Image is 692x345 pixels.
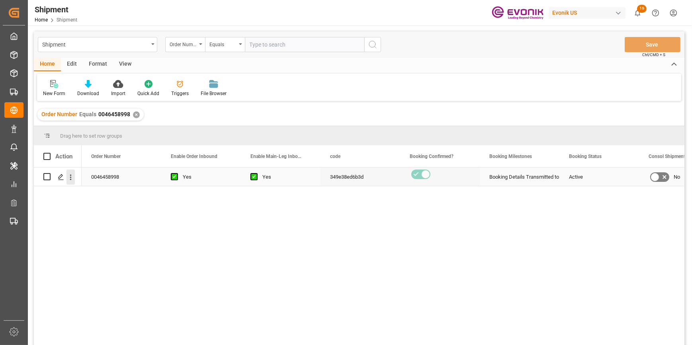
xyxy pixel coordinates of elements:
[649,154,685,159] span: Consol Shipment
[98,111,130,117] span: 0046458998
[245,37,364,52] input: Type to search
[60,133,122,139] span: Drag here to set row groups
[35,17,48,23] a: Home
[111,90,125,97] div: Import
[83,58,113,71] div: Format
[637,5,647,13] span: 16
[209,39,237,48] div: Equals
[77,90,99,97] div: Download
[133,111,140,118] div: ✕
[489,168,550,186] div: Booking Details Transmitted to SAP
[410,154,454,159] span: Booking Confirmed?
[34,58,61,71] div: Home
[41,111,77,117] span: Order Number
[625,37,680,52] button: Save
[171,90,189,97] div: Triggers
[79,111,96,117] span: Equals
[55,153,72,160] div: Action
[569,168,629,186] div: Active
[35,4,77,16] div: Shipment
[113,58,137,71] div: View
[549,5,629,20] button: Evonik US
[364,37,381,52] button: search button
[321,168,400,186] div: 349e38ed6b3d
[38,37,157,52] button: open menu
[569,154,602,159] span: Booking Status
[137,90,159,97] div: Quick Add
[492,6,543,20] img: Evonik-brand-mark-Deep-Purple-RGB.jpeg_1700498283.jpeg
[330,154,340,159] span: code
[91,154,121,159] span: Order Number
[165,37,205,52] button: open menu
[34,168,82,186] div: Press SPACE to select this row.
[250,154,304,159] span: Enable Main-Leg Inbound
[489,154,532,159] span: Booking Milestones
[549,7,626,19] div: Evonik US
[61,58,83,71] div: Edit
[674,168,680,186] span: No
[42,39,149,49] div: Shipment
[647,4,665,22] button: Help Center
[201,90,227,97] div: File Browser
[171,154,217,159] span: Enable Order Inbound
[262,168,311,186] div: Yes
[43,90,65,97] div: New Form
[183,168,231,186] div: Yes
[205,37,245,52] button: open menu
[170,39,197,48] div: Order Number
[642,52,665,58] span: Ctrl/CMD + S
[629,4,647,22] button: show 16 new notifications
[82,168,161,186] div: 0046458998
